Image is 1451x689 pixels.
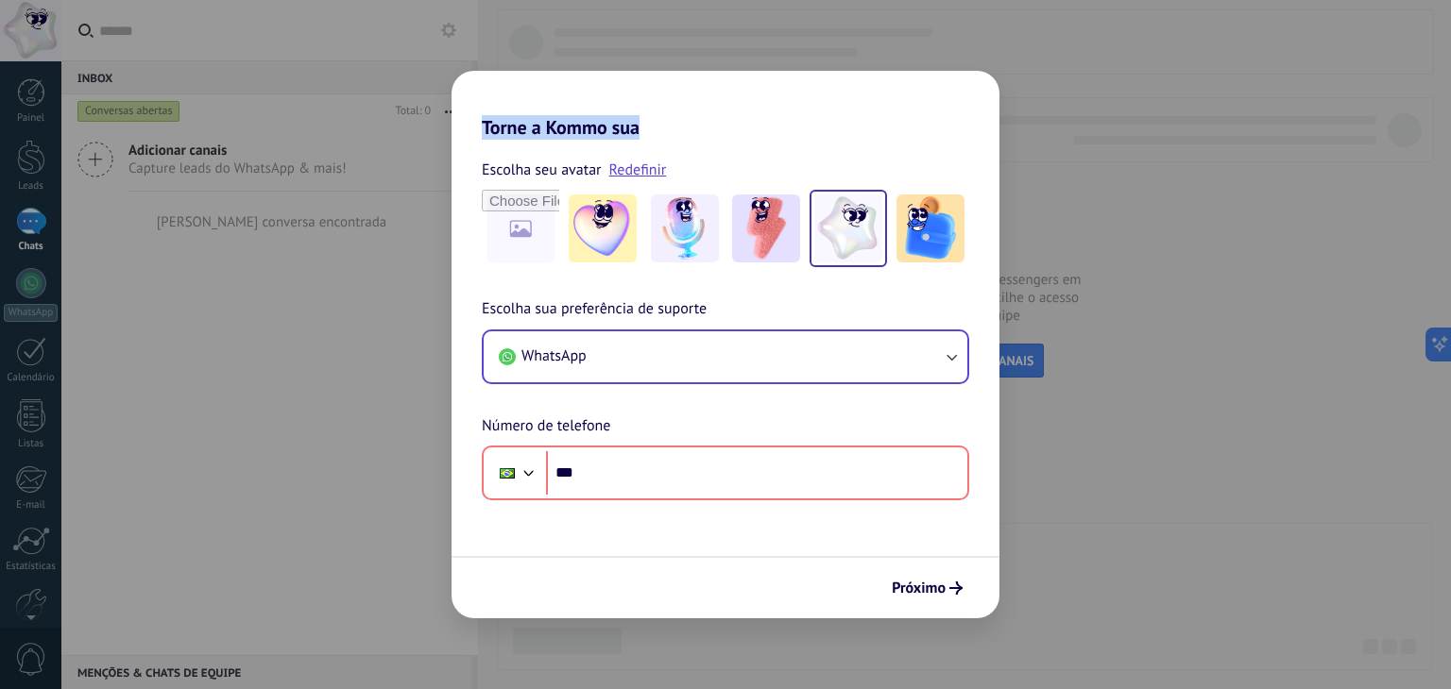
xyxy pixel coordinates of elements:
button: Próximo [883,572,971,604]
div: Brazil: + 55 [489,453,525,493]
img: -2.jpeg [651,194,719,262]
img: -5.jpeg [896,194,964,262]
button: WhatsApp [484,331,967,382]
img: -3.jpeg [732,194,800,262]
h2: Torne a Kommo sua [452,71,999,139]
span: WhatsApp [521,346,587,365]
span: Próximo [892,581,946,595]
a: Redefinir [609,160,667,179]
span: Escolha sua preferência de suporte [482,297,707,322]
img: -1.jpeg [569,194,637,262]
span: Escolha seu avatar [482,158,602,182]
img: -4.jpeg [814,194,882,262]
span: Número de telefone [482,414,610,439]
